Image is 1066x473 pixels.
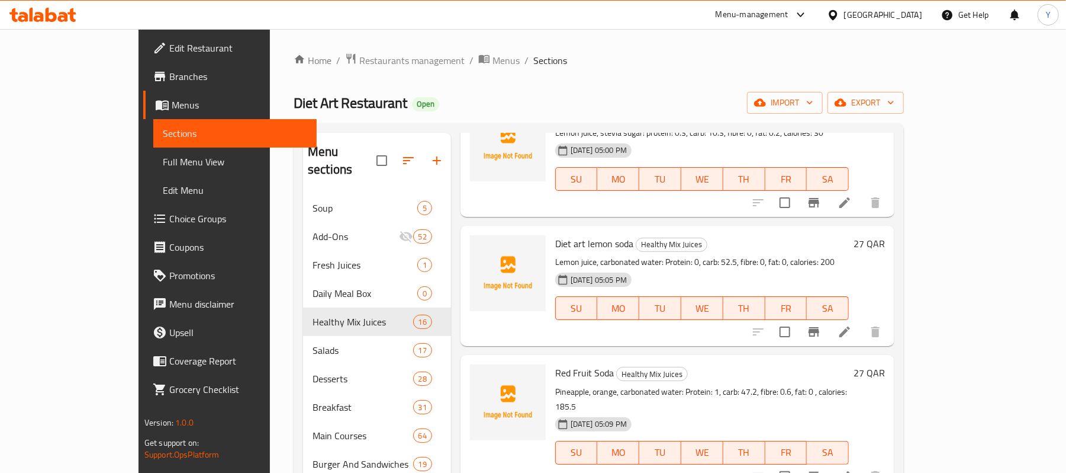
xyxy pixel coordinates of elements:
span: TH [728,444,761,461]
span: Menus [492,53,520,68]
span: TH [728,171,761,188]
span: FR [770,171,803,188]
div: Main Courses64 [303,421,451,450]
span: Edit Restaurant [169,41,307,55]
span: Desserts [313,372,413,386]
span: Healthy Mix Juices [313,315,413,329]
span: FR [770,444,803,461]
div: Desserts28 [303,365,451,393]
span: Healthy Mix Juices [617,367,687,381]
button: TU [639,296,681,320]
a: Edit menu item [838,325,852,339]
button: SU [555,167,598,191]
span: Get support on: [144,435,199,450]
a: Choice Groups [143,204,317,233]
span: Salads [313,343,413,357]
button: TH [723,296,765,320]
li: / [469,53,474,68]
span: SA [811,171,844,188]
span: TU [644,171,677,188]
span: SA [811,444,844,461]
h6: 27 QAR [854,235,885,252]
span: TU [644,300,677,317]
span: Choice Groups [169,212,307,226]
button: WE [681,167,723,191]
span: [DATE] 05:00 PM [566,145,632,156]
button: export [827,92,904,114]
span: MO [602,444,635,461]
span: 5 [418,203,431,214]
button: FR [765,441,807,465]
span: WE [686,171,719,188]
a: Restaurants management [345,53,465,68]
div: Fresh Juices1 [303,251,451,279]
span: Sections [163,126,307,140]
div: Daily Meal Box0 [303,279,451,308]
span: Main Courses [313,429,413,443]
span: Full Menu View [163,155,307,169]
span: Open [412,99,439,109]
div: items [413,372,432,386]
h6: 27 QAR [854,365,885,381]
div: Salads17 [303,336,451,365]
span: [DATE] 05:09 PM [566,418,632,430]
span: 52 [414,231,431,242]
span: MO [602,171,635,188]
a: Menu disclaimer [143,290,317,318]
div: items [417,286,432,301]
span: [DATE] 05:05 PM [566,274,632,286]
span: TH [728,300,761,317]
li: / [524,53,529,68]
a: Edit Menu [153,176,317,204]
span: MO [602,300,635,317]
span: Select to update [772,190,797,215]
span: SU [561,171,593,188]
button: SU [555,441,598,465]
button: TH [723,441,765,465]
span: 28 [414,373,431,385]
button: SA [807,441,849,465]
span: Breakfast [313,400,413,414]
span: Coverage Report [169,354,307,368]
span: Red Fruit Soda [555,364,614,382]
span: Y [1046,8,1051,21]
span: SU [561,300,593,317]
button: delete [861,188,890,217]
div: items [413,229,432,244]
p: Pineapple, orange, carbonated water: Protein: 1, carb: 47.2, fibre: 0.6, fat: 0 , calories: 185.5 [555,385,849,414]
span: 0 [418,288,431,299]
span: WE [686,444,719,461]
button: delete [861,318,890,346]
span: Version: [144,415,173,430]
div: Add-Ons52 [303,222,451,251]
button: MO [597,296,639,320]
a: Promotions [143,261,317,290]
span: Edit Menu [163,183,307,197]
span: 1.0.0 [175,415,194,430]
span: Grocery Checklist [169,382,307,397]
span: 19 [414,459,431,470]
button: WE [681,441,723,465]
button: WE [681,296,723,320]
span: 64 [414,430,431,442]
span: Branches [169,69,307,84]
div: Add-Ons [313,229,398,244]
button: FR [765,296,807,320]
span: Coupons [169,240,307,254]
a: Coupons [143,233,317,261]
span: 17 [414,345,431,356]
span: import [756,95,813,110]
a: Full Menu View [153,148,317,176]
span: FR [770,300,803,317]
span: Upsell [169,325,307,340]
div: items [417,201,432,215]
div: Breakfast31 [303,393,451,421]
button: FR [765,167,807,191]
span: Diet art lemon soda [555,235,633,253]
li: / [336,53,340,68]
